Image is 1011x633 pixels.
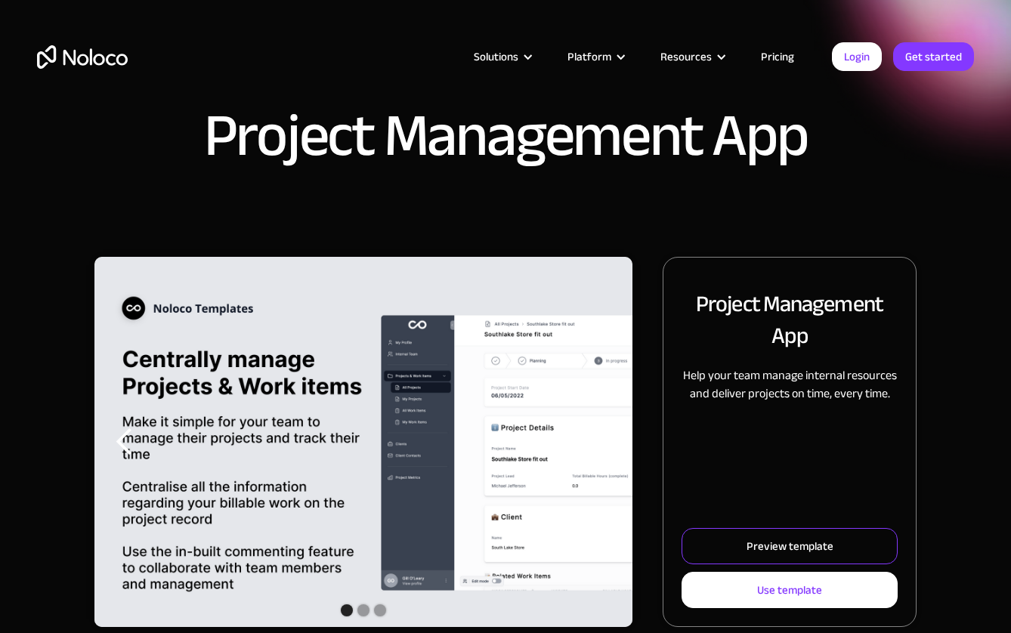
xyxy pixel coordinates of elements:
a: Get started [893,42,974,71]
h1: Project Management App [204,106,808,166]
a: home [37,45,128,69]
a: Pricing [742,47,813,66]
div: Show slide 3 of 3 [374,604,386,616]
div: Solutions [474,47,518,66]
a: Use template [682,572,898,608]
div: Platform [549,47,642,66]
div: Show slide 1 of 3 [341,604,353,616]
div: Resources [660,47,712,66]
div: Show slide 2 of 3 [357,604,369,616]
a: Preview template [682,528,898,564]
div: Platform [567,47,611,66]
p: Help your team manage internal resources and deliver projects on time, every time. [682,366,898,403]
a: Login [832,42,882,71]
iframe: Intercom notifications message [709,520,1011,625]
div: next slide [572,257,632,627]
div: carousel [94,257,632,627]
div: Resources [642,47,742,66]
div: 3 of 3 [94,257,632,627]
h2: Project Management App [682,288,898,351]
div: Solutions [455,47,549,66]
div: previous slide [94,257,155,627]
